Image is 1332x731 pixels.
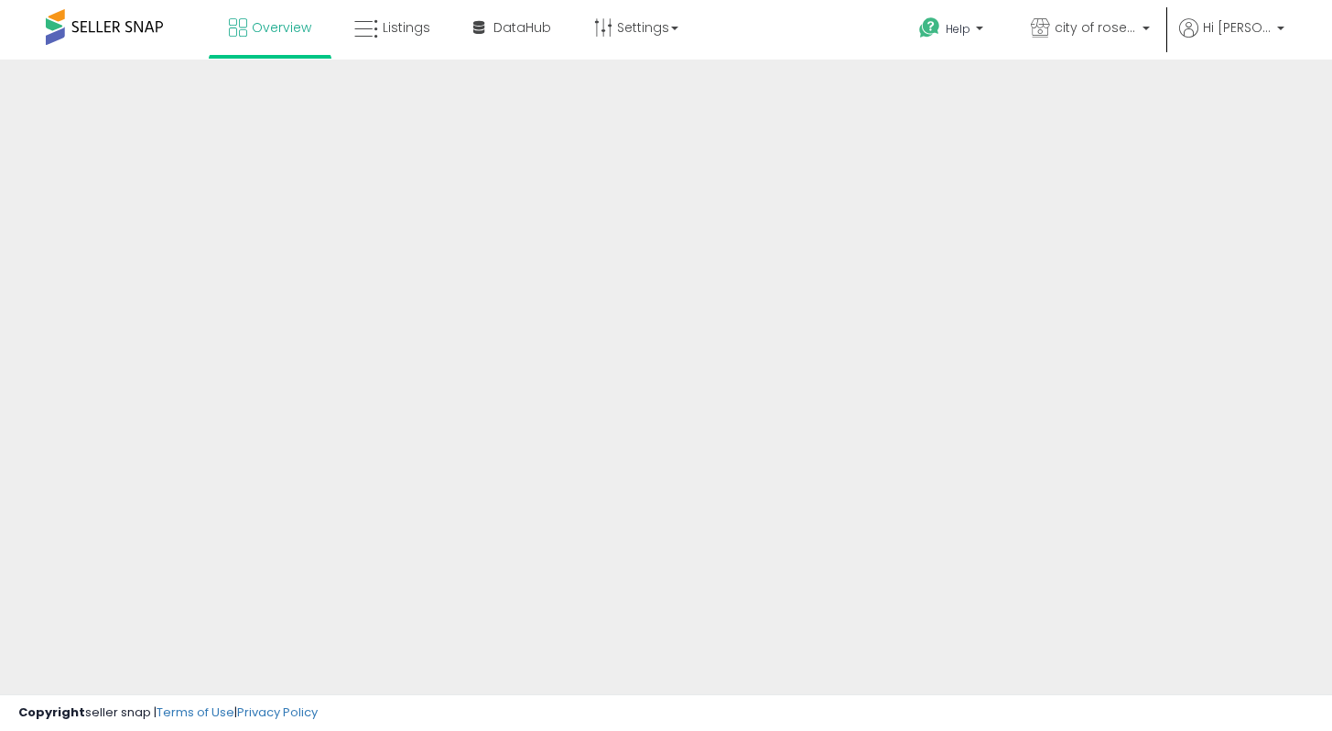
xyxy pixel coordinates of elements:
a: Terms of Use [157,704,234,721]
span: DataHub [493,18,551,37]
span: Help [946,21,970,37]
a: Hi [PERSON_NAME] [1179,18,1284,60]
a: Help [904,3,1002,60]
span: Hi [PERSON_NAME] [1203,18,1272,37]
span: Overview [252,18,311,37]
i: Get Help [918,16,941,39]
span: Listings [383,18,430,37]
strong: Copyright [18,704,85,721]
div: seller snap | | [18,704,318,722]
a: Privacy Policy [237,704,318,721]
span: city of roses distributors llc [1055,18,1137,37]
